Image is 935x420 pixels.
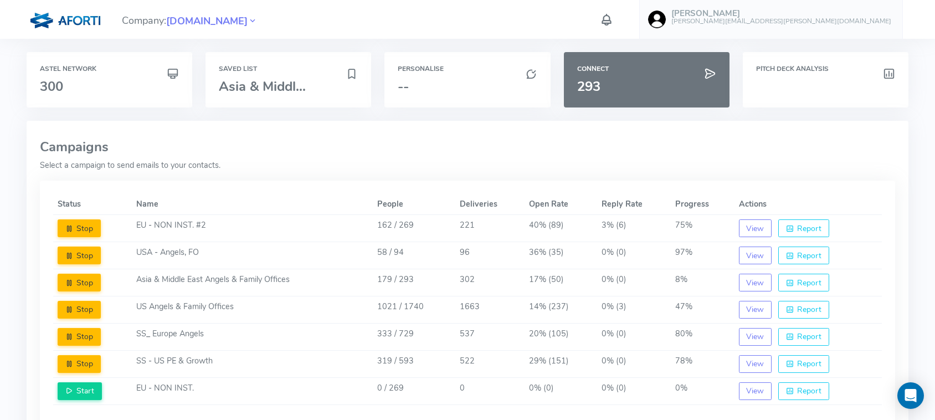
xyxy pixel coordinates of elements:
[373,194,455,215] th: People
[671,350,734,377] td: 78%
[58,219,101,237] button: Stop
[455,323,525,350] td: 537
[455,377,525,404] td: 0
[455,215,525,242] td: 221
[671,269,734,296] td: 8%
[577,78,600,95] span: 293
[597,269,671,296] td: 0% (0)
[671,9,891,18] h5: [PERSON_NAME]
[739,301,772,319] button: View
[373,377,455,404] td: 0 / 269
[739,274,772,291] button: View
[455,350,525,377] td: 522
[778,219,829,237] button: Report
[671,194,734,215] th: Progress
[597,377,671,404] td: 0% (0)
[132,215,373,242] td: EU - NON INST. #2
[525,215,597,242] td: 40% (89)
[166,14,248,29] span: [DOMAIN_NAME]
[648,11,666,28] img: user-image
[132,296,373,324] td: US Angels & Family Offices
[373,269,455,296] td: 179 / 293
[897,382,924,409] div: Open Intercom Messenger
[597,242,671,269] td: 0% (0)
[53,194,132,215] th: Status
[739,328,772,346] button: View
[132,377,373,404] td: EU - NON INST.
[778,247,829,264] button: Report
[525,350,597,377] td: 29% (151)
[398,65,537,73] h6: Personalise
[597,323,671,350] td: 0% (0)
[132,194,373,215] th: Name
[525,377,597,404] td: 0% (0)
[40,140,895,154] h3: Campaigns
[40,160,895,172] p: Select a campaign to send emails to your contacts.
[132,269,373,296] td: Asia & Middle East Angels & Family Offices
[58,274,101,291] button: Stop
[671,296,734,324] td: 47%
[525,323,597,350] td: 20% (105)
[373,242,455,269] td: 58 / 94
[778,301,829,319] button: Report
[778,328,829,346] button: Report
[671,215,734,242] td: 75%
[455,296,525,324] td: 1663
[597,296,671,324] td: 0% (3)
[525,269,597,296] td: 17% (50)
[58,328,101,346] button: Stop
[671,18,891,25] h6: [PERSON_NAME][EMAIL_ADDRESS][PERSON_NAME][DOMAIN_NAME]
[597,215,671,242] td: 3% (6)
[132,323,373,350] td: SS_ Europe Angels
[671,323,734,350] td: 80%
[219,65,358,73] h6: Saved List
[734,194,882,215] th: Actions
[525,194,597,215] th: Open Rate
[373,323,455,350] td: 333 / 729
[219,78,306,95] span: Asia & Middl...
[778,382,829,400] button: Report
[525,242,597,269] td: 36% (35)
[739,247,772,264] button: View
[739,219,772,237] button: View
[455,242,525,269] td: 96
[577,65,716,73] h6: Connect
[671,377,734,404] td: 0%
[739,355,772,373] button: View
[739,382,772,400] button: View
[597,194,671,215] th: Reply Rate
[778,355,829,373] button: Report
[398,78,409,95] span: --
[58,382,102,400] button: Start
[40,65,179,73] h6: Astel Network
[373,350,455,377] td: 319 / 593
[166,14,248,27] a: [DOMAIN_NAME]
[122,10,258,29] span: Company:
[373,215,455,242] td: 162 / 269
[58,301,101,319] button: Stop
[455,194,525,215] th: Deliveries
[373,296,455,324] td: 1021 / 1740
[778,274,829,291] button: Report
[671,242,734,269] td: 97%
[58,247,101,264] button: Stop
[597,350,671,377] td: 0% (0)
[132,242,373,269] td: USA - Angels, FO
[455,269,525,296] td: 302
[132,350,373,377] td: SS - US PE & Growth
[756,65,895,73] h6: Pitch Deck Analysis
[525,296,597,324] td: 14% (237)
[40,78,63,95] span: 300
[58,355,101,373] button: Stop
